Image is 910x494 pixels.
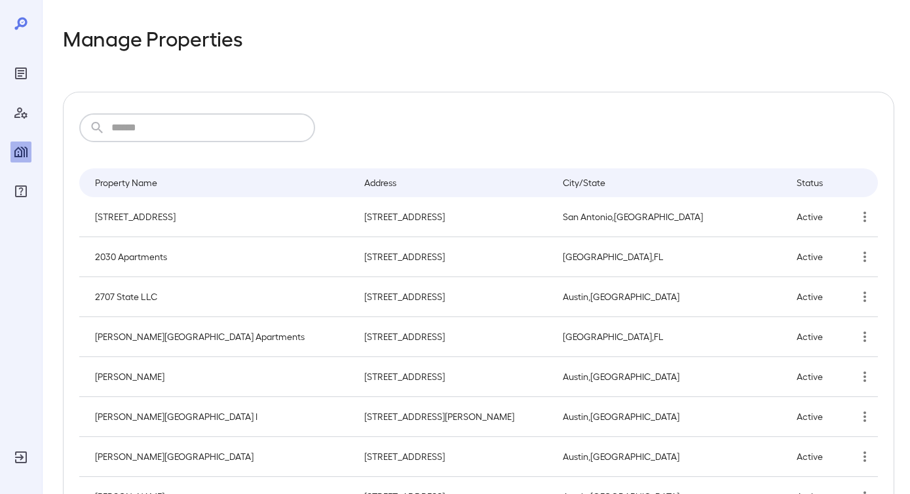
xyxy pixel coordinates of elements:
[364,330,542,343] p: [STREET_ADDRESS]
[95,250,343,263] p: 2030 Apartments
[797,210,831,223] p: Active
[563,410,776,423] p: Austin , [GEOGRAPHIC_DATA]
[364,370,542,383] p: [STREET_ADDRESS]
[63,26,894,50] h2: Manage Properties
[797,450,831,463] p: Active
[95,450,343,463] p: [PERSON_NAME][GEOGRAPHIC_DATA]
[95,330,343,343] p: [PERSON_NAME][GEOGRAPHIC_DATA] Apartments
[797,410,831,423] p: Active
[10,142,31,162] div: Manage Properties
[10,63,31,84] div: Reports
[364,290,542,303] p: [STREET_ADDRESS]
[364,210,542,223] p: [STREET_ADDRESS]
[354,168,553,197] th: Address
[786,168,841,197] th: Status
[797,370,831,383] p: Active
[10,102,31,123] div: Manage Users
[95,410,343,423] p: [PERSON_NAME][GEOGRAPHIC_DATA] I
[563,250,776,263] p: [GEOGRAPHIC_DATA] , FL
[552,168,786,197] th: City/State
[563,210,776,223] p: San Antonio , [GEOGRAPHIC_DATA]
[10,447,31,468] div: Log Out
[563,450,776,463] p: Austin , [GEOGRAPHIC_DATA]
[563,330,776,343] p: [GEOGRAPHIC_DATA] , FL
[10,181,31,202] div: FAQ
[563,290,776,303] p: Austin , [GEOGRAPHIC_DATA]
[95,210,343,223] p: [STREET_ADDRESS]
[797,330,831,343] p: Active
[364,410,542,423] p: [STREET_ADDRESS][PERSON_NAME]
[95,370,343,383] p: [PERSON_NAME]
[797,250,831,263] p: Active
[79,168,354,197] th: Property Name
[797,290,831,303] p: Active
[95,290,343,303] p: 2707 State LLC
[364,450,542,463] p: [STREET_ADDRESS]
[364,250,542,263] p: [STREET_ADDRESS]
[563,370,776,383] p: Austin , [GEOGRAPHIC_DATA]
